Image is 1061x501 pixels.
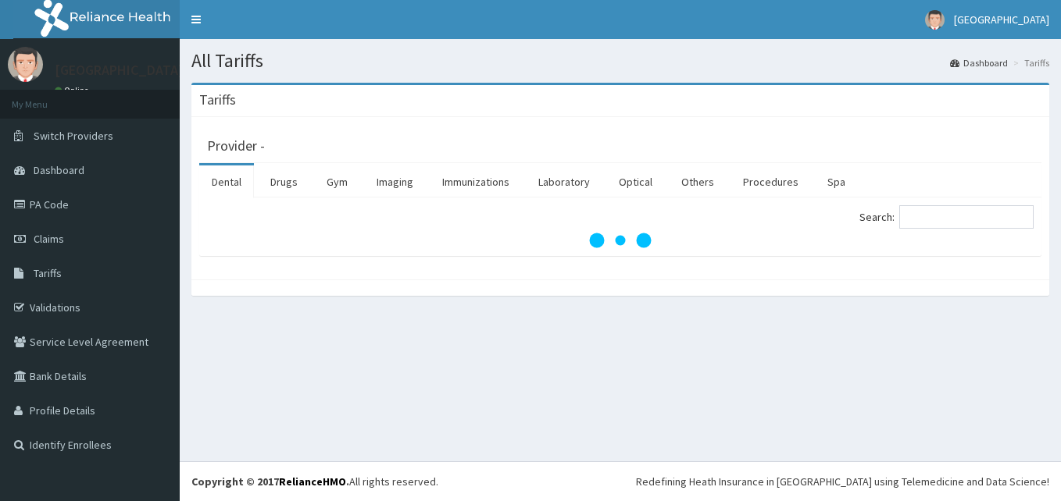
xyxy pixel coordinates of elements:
[950,56,1008,69] a: Dashboard
[8,47,43,82] img: User Image
[258,165,310,198] a: Drugs
[815,165,858,198] a: Spa
[364,165,426,198] a: Imaging
[589,209,652,272] svg: audio-loading
[314,165,360,198] a: Gym
[207,139,265,153] h3: Provider -
[34,129,113,143] span: Switch Providers
[34,163,84,177] span: Dashboard
[731,165,811,198] a: Procedures
[55,63,184,77] p: [GEOGRAPHIC_DATA]
[191,51,1049,71] h1: All Tariffs
[669,165,727,198] a: Others
[899,205,1034,229] input: Search:
[279,474,346,489] a: RelianceHMO
[34,266,62,280] span: Tariffs
[859,205,1034,229] label: Search:
[191,474,349,489] strong: Copyright © 2017 .
[636,474,1049,489] div: Redefining Heath Insurance in [GEOGRAPHIC_DATA] using Telemedicine and Data Science!
[1009,56,1049,69] li: Tariffs
[180,461,1061,501] footer: All rights reserved.
[606,165,665,198] a: Optical
[34,232,64,246] span: Claims
[925,10,945,30] img: User Image
[55,85,92,96] a: Online
[199,165,254,198] a: Dental
[430,165,522,198] a: Immunizations
[954,12,1049,27] span: [GEOGRAPHIC_DATA]
[526,165,602,198] a: Laboratory
[199,93,236,107] h3: Tariffs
